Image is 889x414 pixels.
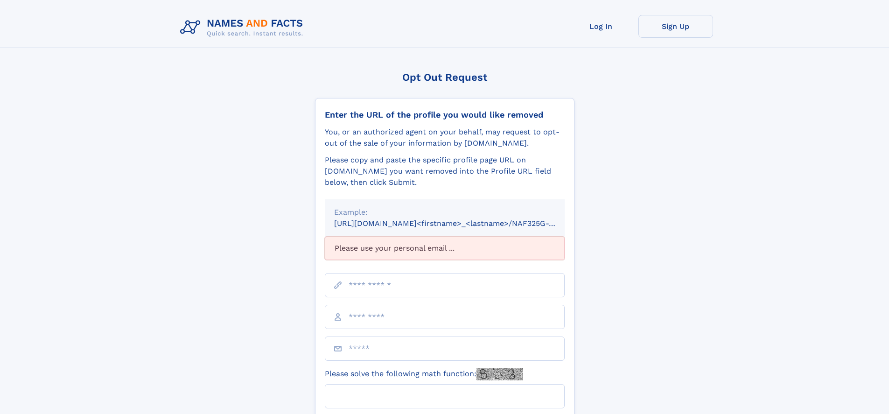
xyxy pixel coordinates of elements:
label: Please solve the following math function: [325,368,523,380]
div: Please copy and paste the specific profile page URL on [DOMAIN_NAME] you want removed into the Pr... [325,154,565,188]
div: Opt Out Request [315,71,574,83]
div: You, or an authorized agent on your behalf, may request to opt-out of the sale of your informatio... [325,126,565,149]
img: Logo Names and Facts [176,15,311,40]
a: Sign Up [638,15,713,38]
a: Log In [564,15,638,38]
div: Please use your personal email ... [325,237,565,260]
div: Example: [334,207,555,218]
div: Enter the URL of the profile you would like removed [325,110,565,120]
small: [URL][DOMAIN_NAME]<firstname>_<lastname>/NAF325G-xxxxxxxx [334,219,582,228]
